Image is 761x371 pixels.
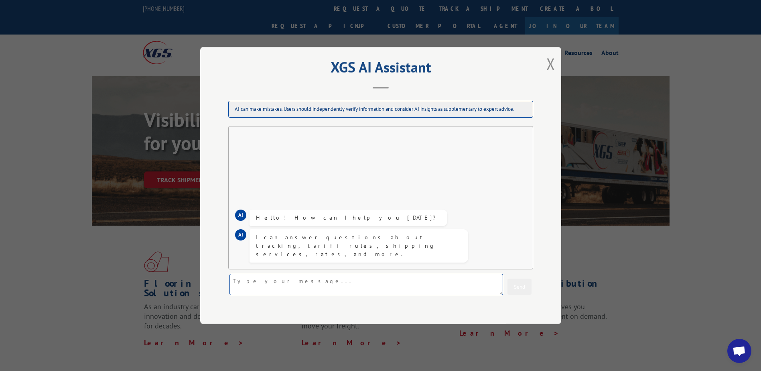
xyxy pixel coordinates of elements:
[546,53,555,74] button: Close modal
[507,279,532,295] button: Send
[235,210,246,221] div: AI
[228,101,533,118] div: AI can make mistakes. Users should independently verify information and consider AI insights as s...
[235,229,246,241] div: AI
[727,339,751,363] a: Open chat
[220,61,541,77] h2: XGS AI Assistant
[256,233,462,259] div: I can answer questions about tracking, tariff rules, shipping services, rates, and more.
[256,214,441,222] div: Hello! How can I help you [DATE]?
